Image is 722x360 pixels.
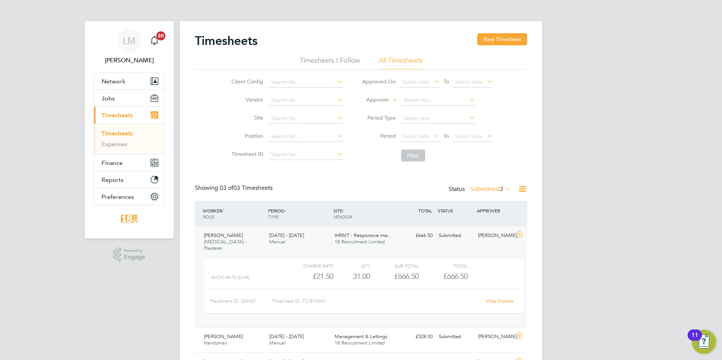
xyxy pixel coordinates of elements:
[204,340,227,346] span: Handyman
[204,333,243,340] span: [PERSON_NAME]
[285,270,333,283] div: £21.50
[220,184,273,192] span: 03 Timesheets
[113,248,145,262] a: Powered byEngage
[401,113,475,124] input: Select one
[401,95,475,106] input: Search for...
[284,208,286,214] span: /
[210,295,272,307] div: Placement ID: 269447
[436,331,475,343] div: Submitted
[229,96,263,103] label: Vendor
[229,114,263,121] label: Site
[477,33,527,45] button: New Timesheet
[401,149,425,162] button: Filter
[455,78,483,85] span: Select date
[268,149,343,160] input: Search for...
[102,78,125,85] span: Network
[119,213,139,225] img: 18rec-logo-retina.png
[94,107,164,123] button: Timesheets
[333,261,370,270] div: QTY
[268,214,279,220] span: TYPE
[102,95,115,102] span: Jobs
[229,151,263,157] label: Timesheet ID
[102,140,127,148] a: Expenses
[269,232,304,238] span: [DATE] - [DATE]
[335,232,393,238] span: IHRMT - Responsive mai…
[419,261,467,270] div: Total
[486,298,514,304] a: View Details
[269,238,285,245] span: Manual
[269,333,304,340] span: [DATE] - [DATE]
[123,36,136,46] span: LM
[335,238,385,245] span: 18 Recruitment Limited
[229,78,263,85] label: Client Config
[147,29,162,53] a: 20
[268,113,343,124] input: Search for...
[124,254,145,260] span: Engage
[102,130,133,137] a: Timesheets
[370,270,419,283] div: £666.50
[441,131,451,141] span: To
[362,132,396,139] label: Period
[443,272,468,281] span: £666.50
[156,31,165,40] span: 20
[396,229,436,242] div: £666.50
[102,159,123,166] span: Finance
[195,184,274,192] div: Showing
[362,114,396,121] label: Period Type
[94,188,164,205] button: Preferences
[268,131,343,142] input: Search for...
[94,213,165,225] a: Go to home page
[500,185,503,193] span: 3
[124,248,145,254] span: Powered by
[204,238,247,251] span: [MEDICAL_DATA] - Plasterer
[220,184,233,192] span: 03 of
[272,295,481,307] div: Timesheet ID: TS1814341
[102,112,133,119] span: Timesheets
[102,193,134,200] span: Preferences
[94,73,164,89] button: Network
[222,208,224,214] span: /
[441,77,451,86] span: To
[342,208,344,214] span: /
[268,95,343,106] input: Search for...
[402,133,429,140] span: Select date
[195,33,258,48] h2: Timesheets
[203,214,214,220] span: ROLE
[85,21,174,238] nav: Main navigation
[362,78,396,85] label: Approved On
[436,229,475,242] div: Submitted
[475,204,514,217] div: APPROVER
[418,208,432,214] span: TOTAL
[94,154,164,171] button: Finance
[379,56,423,69] li: All Timesheets
[455,133,483,140] span: Select date
[94,56,165,65] span: Libby Murphy
[94,29,165,65] a: LM[PERSON_NAME]
[94,171,164,188] button: Reports
[333,270,370,283] div: 31.00
[475,229,514,242] div: [PERSON_NAME]
[285,261,333,270] div: Charge rate
[201,204,266,223] div: WORKER
[333,214,352,220] span: VENDOR
[370,261,419,270] div: Sub Total
[471,185,511,193] label: Submitted
[692,330,716,354] button: Open Resource Center, 11 new notifications
[449,184,512,195] div: Status
[94,90,164,106] button: Jobs
[204,232,243,238] span: [PERSON_NAME]
[691,335,698,345] div: 11
[268,77,343,88] input: Search for...
[475,331,514,343] div: [PERSON_NAME]
[266,204,332,223] div: PERIOD
[332,204,397,223] div: SITE
[269,340,285,346] span: Manual
[335,340,385,346] span: 18 Recruitment Limited
[355,96,389,104] label: Approver
[102,176,123,183] span: Reports
[300,56,360,69] li: Timesheets I Follow
[335,333,387,340] span: Management & Lettings
[436,204,475,217] div: STATUS
[396,331,436,343] div: £528.00
[402,78,429,85] span: Select date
